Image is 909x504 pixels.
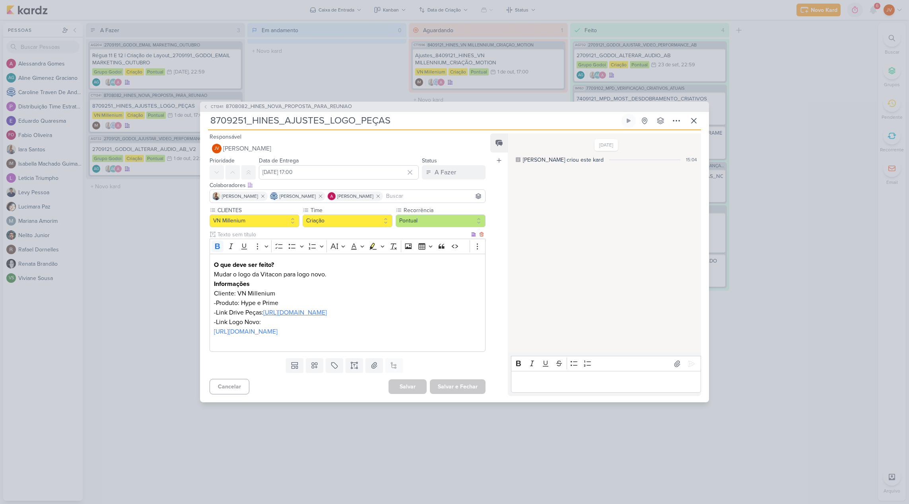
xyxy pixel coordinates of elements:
span: 8708082_HINES_NOVA_PROPOSTA_PARA_REUNIAO [226,103,352,111]
div: Editor editing area: main [210,254,486,352]
label: Responsável [210,133,241,140]
p: JV [214,147,219,151]
strong: O que deve ser feito? [214,261,274,269]
button: Criação [303,214,392,227]
label: Recorrência [403,206,486,214]
input: Kard Sem Título [208,114,620,128]
input: Buscar [385,191,484,201]
button: CT1341 8708082_HINES_NOVA_PROPOSTA_PARA_REUNIAO [203,103,352,111]
div: [PERSON_NAME] criou este kard [523,156,604,164]
button: Pontual [396,214,486,227]
span: [PERSON_NAME] [223,144,271,153]
div: Editor toolbar [210,239,486,254]
p: -Link Drive Peças: [214,308,481,317]
span: [PERSON_NAME] [280,193,316,200]
label: Prioridade [210,157,235,164]
img: Caroline Traven De Andrade [270,192,278,200]
img: Alessandra Gomes [328,192,336,200]
span: CT1341 [210,104,224,110]
p: -Link Logo Novo: [214,317,481,327]
button: VN Millenium [210,214,299,227]
label: Time [310,206,392,214]
label: CLIENTES [217,206,299,214]
button: Cancelar [210,379,249,394]
span: [PERSON_NAME] [337,193,373,200]
img: Iara Santos [212,192,220,200]
div: Colaboradores [210,181,486,189]
label: Data de Entrega [259,157,299,164]
div: Ligar relógio [625,118,632,124]
input: Texto sem título [216,230,470,239]
p: -Produto: Hype e Prime [214,298,481,308]
button: A Fazer [422,165,486,180]
label: Status [422,157,437,164]
a: [URL][DOMAIN_NAME] [214,328,278,336]
strong: Informações [214,280,250,288]
span: [PERSON_NAME] [222,193,258,200]
p: Cliente: VN Millenium [214,289,481,298]
a: [URL][DOMAIN_NAME] [263,309,327,317]
p: Mudar o logo da Vitacon para logo novo. [214,270,481,279]
input: Select a date [259,165,419,180]
div: A Fazer [435,168,456,177]
div: Editor editing area: main [511,371,701,393]
button: JV [PERSON_NAME] [210,141,486,156]
div: Joney Viana [212,144,221,153]
div: Editor toolbar [511,356,701,371]
div: 15:04 [686,156,697,163]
